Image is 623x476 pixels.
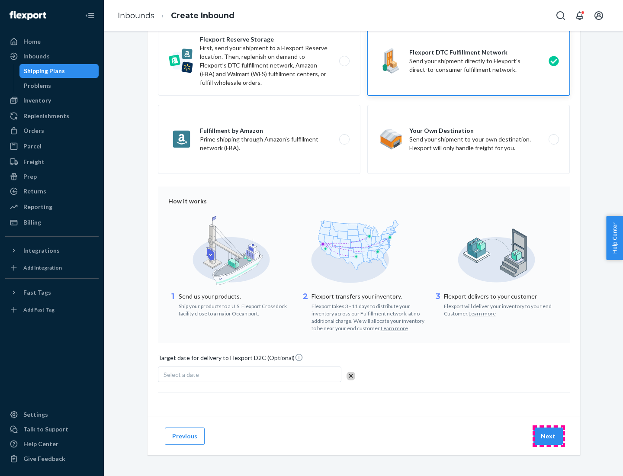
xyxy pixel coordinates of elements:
[5,286,99,299] button: Fast Tags
[23,172,37,181] div: Prep
[444,292,559,301] p: Flexport delivers to your customer
[5,184,99,198] a: Returns
[23,126,44,135] div: Orders
[19,79,99,93] a: Problems
[5,422,99,436] a: Talk to Support
[24,67,65,75] div: Shipping Plans
[158,353,303,366] span: Target date for delivery to Flexport D2C (Optional)
[606,216,623,260] button: Help Center
[23,264,62,271] div: Add Integration
[111,3,241,29] ol: breadcrumbs
[469,310,496,317] button: Learn more
[23,96,51,105] div: Inventory
[311,301,427,332] div: Flexport takes 3 - 11 days to distribute your inventory across our Fulfillment network, at no add...
[10,11,46,20] img: Flexport logo
[381,325,408,332] button: Learn more
[23,218,41,227] div: Billing
[590,7,607,24] button: Open account menu
[23,158,45,166] div: Freight
[571,7,588,24] button: Open notifications
[23,410,48,419] div: Settings
[434,291,442,317] div: 3
[444,301,559,317] div: Flexport will deliver your inventory to your end Customer.
[171,11,234,20] a: Create Inbound
[23,440,58,448] div: Help Center
[5,215,99,229] a: Billing
[5,49,99,63] a: Inbounds
[5,200,99,214] a: Reporting
[5,261,99,275] a: Add Integration
[5,437,99,451] a: Help Center
[23,142,42,151] div: Parcel
[168,197,559,206] div: How it works
[533,428,563,445] button: Next
[5,124,99,138] a: Orders
[179,292,294,301] p: Send us your products.
[164,371,199,378] span: Select a date
[23,52,50,61] div: Inbounds
[5,303,99,317] a: Add Fast Tag
[5,155,99,169] a: Freight
[118,11,154,20] a: Inbounds
[19,64,99,78] a: Shipping Plans
[23,425,68,434] div: Talk to Support
[5,139,99,153] a: Parcel
[5,170,99,183] a: Prep
[168,291,177,317] div: 1
[23,187,46,196] div: Returns
[81,7,99,24] button: Close Navigation
[23,454,65,463] div: Give Feedback
[179,301,294,317] div: Ship your products to a U.S. Flexport Crossdock facility close to a major Ocean port.
[5,452,99,466] button: Give Feedback
[23,246,60,255] div: Integrations
[23,306,55,313] div: Add Fast Tag
[23,37,41,46] div: Home
[311,292,427,301] p: Flexport transfers your inventory.
[5,93,99,107] a: Inventory
[552,7,569,24] button: Open Search Box
[5,109,99,123] a: Replenishments
[23,112,69,120] div: Replenishments
[5,244,99,257] button: Integrations
[23,288,51,297] div: Fast Tags
[23,203,52,211] div: Reporting
[165,428,205,445] button: Previous
[5,35,99,48] a: Home
[5,408,99,421] a: Settings
[24,81,51,90] div: Problems
[301,291,310,332] div: 2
